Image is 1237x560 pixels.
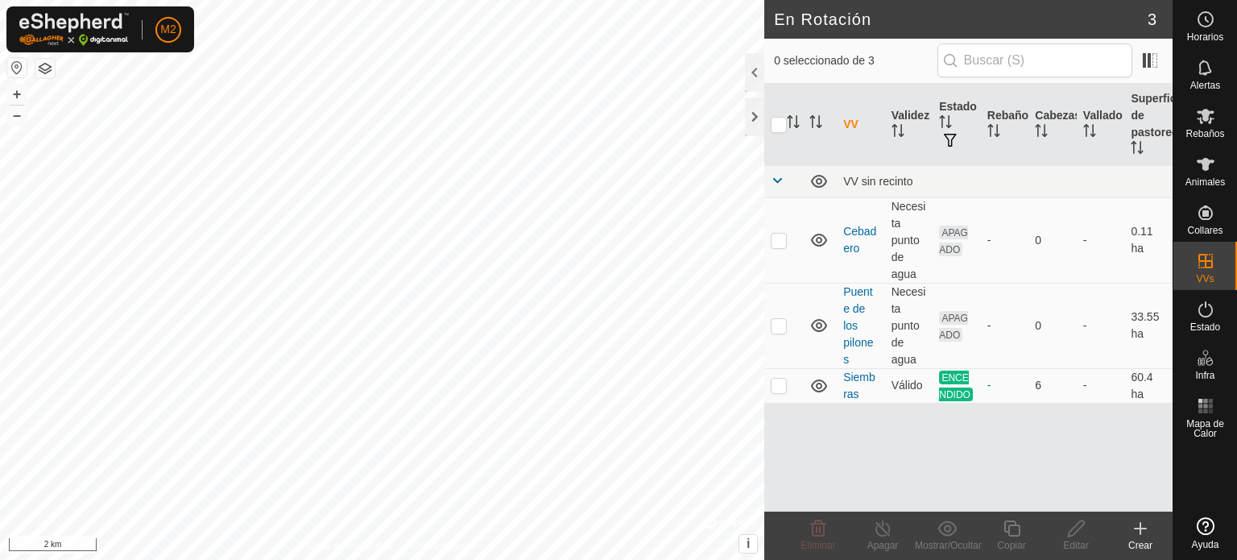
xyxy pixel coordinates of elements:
[1187,32,1223,42] span: Horarios
[299,539,391,554] a: Política de Privacidad
[1028,283,1077,368] td: 0
[981,84,1029,166] th: Rebaño
[747,537,750,550] span: i
[987,232,1023,249] div: -
[1190,322,1220,332] span: Estado
[1028,368,1077,403] td: 6
[1077,197,1125,283] td: -
[850,538,915,553] div: Apagar
[1177,419,1233,438] span: Mapa de Calor
[774,52,937,69] span: 0 seleccionado de 3
[1044,538,1108,553] div: Editar
[160,21,176,38] span: M2
[987,127,1000,139] p-sorticon: Activar para ordenar
[1028,84,1077,166] th: Cabezas
[987,377,1023,394] div: -
[939,371,973,401] span: ENCENDIDO
[843,175,1166,188] div: VV sin recinto
[987,317,1023,334] div: -
[1028,197,1077,283] td: 0
[801,540,835,551] span: Eliminar
[885,197,933,283] td: Necesita punto de agua
[1185,177,1225,187] span: Animales
[1185,129,1224,139] span: Rebaños
[1196,274,1214,284] span: VVs
[774,10,1148,29] h2: En Rotación
[843,225,876,255] a: Cebadero
[885,368,933,403] td: Válido
[1035,127,1048,139] p-sorticon: Activar para ordenar
[915,538,979,553] div: Mostrar/Ocultar
[939,226,968,256] span: APAGADO
[809,118,822,131] p-sorticon: Activar para ordenar
[979,538,1044,553] div: Copiar
[939,311,968,342] span: APAGADO
[892,127,904,139] p-sorticon: Activar para ordenar
[35,59,55,78] button: Capas del Mapa
[1077,283,1125,368] td: -
[939,118,952,131] p-sorticon: Activar para ordenar
[937,44,1132,77] input: Buscar (S)
[843,285,873,366] a: Puente de los pilones
[1077,84,1125,166] th: Vallado
[1173,511,1237,556] a: Ayuda
[1083,127,1096,139] p-sorticon: Activar para ordenar
[412,539,465,554] a: Contáctenos
[885,283,933,368] td: Necesita punto de agua
[1124,84,1173,166] th: Superficie de pastoreo
[19,13,129,46] img: Logo Gallagher
[787,118,800,131] p-sorticon: Activar para ordenar
[1195,371,1214,380] span: Infra
[7,85,27,104] button: +
[933,84,981,166] th: Estado
[1077,368,1125,403] td: -
[1108,538,1173,553] div: Crear
[1192,540,1219,550] span: Ayuda
[739,535,757,553] button: i
[837,84,885,166] th: VV
[7,106,27,125] button: –
[1124,368,1173,403] td: 60.4 ha
[1148,7,1156,31] span: 3
[885,84,933,166] th: Validez
[1131,143,1144,156] p-sorticon: Activar para ordenar
[1124,197,1173,283] td: 0.11 ha
[1190,81,1220,90] span: Alertas
[843,371,875,400] a: Siembras
[1124,283,1173,368] td: 33.55 ha
[1187,226,1223,235] span: Collares
[7,58,27,77] button: Restablecer Mapa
